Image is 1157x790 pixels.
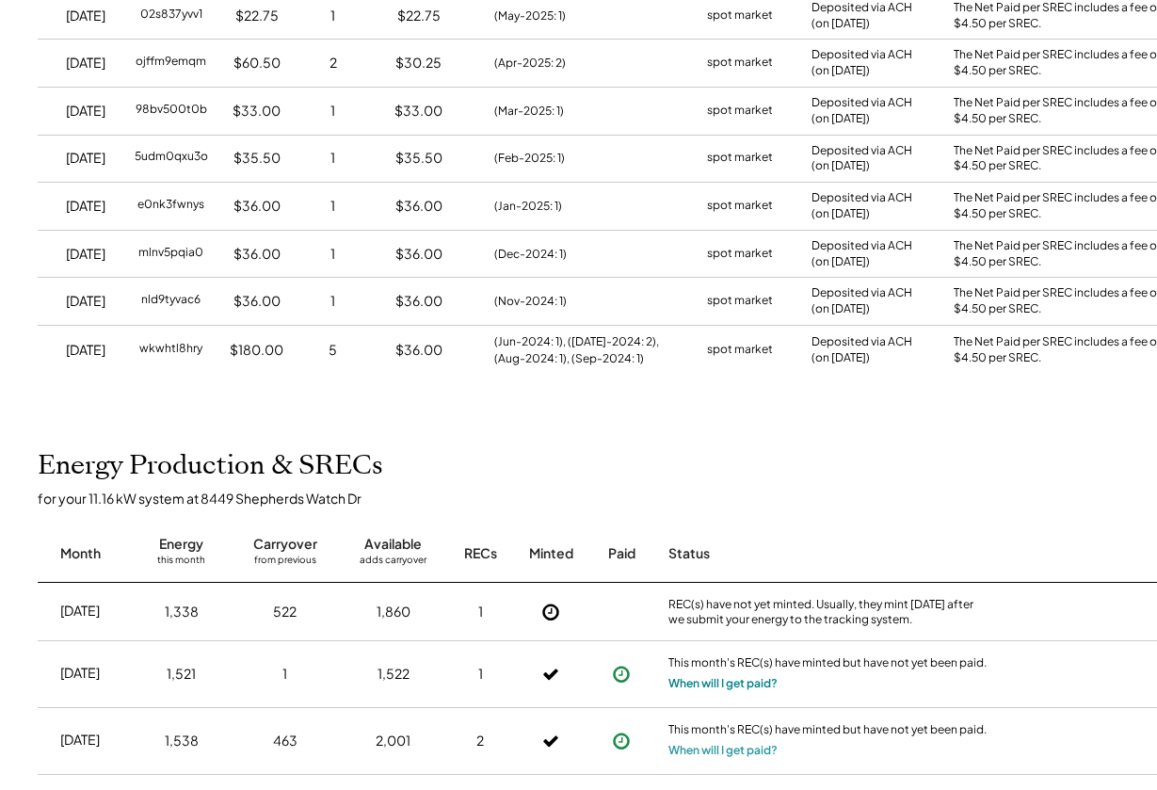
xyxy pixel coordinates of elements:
[394,102,442,121] div: $33.00
[395,292,442,311] div: $36.00
[707,102,773,121] div: spot market
[395,197,442,216] div: $36.00
[157,554,205,572] div: this month
[329,341,337,360] div: 5
[608,544,635,563] div: Paid
[138,245,203,264] div: mlnv5pqia0
[282,665,287,684] div: 1
[607,727,635,755] button: Payment approved, but not yet initiated.
[494,293,567,310] div: (Nov-2024: 1)
[137,197,204,216] div: e0nk3fwnys
[330,149,335,168] div: 1
[60,544,101,563] div: Month
[812,238,912,270] div: Deposited via ACH (on [DATE])
[360,554,426,572] div: adds carryover
[139,341,202,360] div: wkwhtl8hry
[233,54,281,73] div: $60.50
[707,197,773,216] div: spot market
[397,7,441,25] div: $22.75
[494,150,565,167] div: (Feb-2025: 1)
[66,292,105,311] div: [DATE]
[66,341,105,360] div: [DATE]
[668,544,988,563] div: Status
[235,7,279,25] div: $22.75
[607,660,635,688] button: Payment approved, but not yet initiated.
[668,674,778,693] button: When will I get paid?
[60,664,100,683] div: [DATE]
[66,102,105,121] div: [DATE]
[66,7,105,25] div: [DATE]
[254,554,316,572] div: from previous
[233,102,281,121] div: $33.00
[253,535,317,554] div: Carryover
[329,54,337,73] div: 2
[233,197,281,216] div: $36.00
[494,103,564,120] div: (Mar-2025: 1)
[136,54,206,73] div: ojffm9emqm
[494,8,566,24] div: (May-2025: 1)
[395,341,442,360] div: $36.00
[165,603,199,621] div: 1,338
[233,292,281,311] div: $36.00
[233,245,281,264] div: $36.00
[812,47,912,79] div: Deposited via ACH (on [DATE])
[494,55,566,72] div: (Apr-2025: 2)
[812,334,912,366] div: Deposited via ACH (on [DATE])
[812,95,912,127] div: Deposited via ACH (on [DATE])
[812,143,912,175] div: Deposited via ACH (on [DATE])
[476,732,484,750] div: 2
[395,54,442,73] div: $30.25
[707,149,773,168] div: spot market
[159,535,203,554] div: Energy
[537,598,565,626] button: Not Yet Minted
[38,450,383,482] h2: Energy Production & SRECs
[167,665,196,684] div: 1,521
[668,597,988,626] div: REC(s) have not yet minted. Usually, they mint [DATE] after we submit your energy to the tracking...
[377,603,410,621] div: 1,860
[60,731,100,750] div: [DATE]
[668,722,988,741] div: This month's REC(s) have minted but have not yet been paid.
[330,197,335,216] div: 1
[529,544,573,563] div: Minted
[66,245,105,264] div: [DATE]
[464,544,497,563] div: RECs
[330,102,335,121] div: 1
[66,149,105,168] div: [DATE]
[707,341,773,360] div: spot market
[812,190,912,222] div: Deposited via ACH (on [DATE])
[494,246,567,263] div: (Dec-2024: 1)
[140,7,202,25] div: 02s837yvv1
[135,149,208,168] div: 5udm0qxu3o
[66,197,105,216] div: [DATE]
[376,732,410,750] div: 2,001
[395,245,442,264] div: $36.00
[494,333,688,367] div: (Jun-2024: 1), ([DATE]-2024: 2), (Aug-2024: 1), (Sep-2024: 1)
[330,245,335,264] div: 1
[273,732,297,750] div: 463
[233,149,281,168] div: $35.50
[378,665,410,684] div: 1,522
[707,54,773,73] div: spot market
[478,603,483,621] div: 1
[668,741,778,760] button: When will I get paid?
[330,292,335,311] div: 1
[812,285,912,317] div: Deposited via ACH (on [DATE])
[165,732,199,750] div: 1,538
[273,603,297,621] div: 522
[60,602,100,621] div: [DATE]
[395,149,442,168] div: $35.50
[707,7,773,25] div: spot market
[478,665,483,684] div: 1
[707,292,773,311] div: spot market
[494,198,562,215] div: (Jan-2025: 1)
[141,292,201,311] div: nld9tyvac6
[136,102,207,121] div: 98bv500t0b
[66,54,105,73] div: [DATE]
[230,341,283,360] div: $180.00
[364,535,422,554] div: Available
[330,7,335,25] div: 1
[707,245,773,264] div: spot market
[668,655,988,674] div: This month's REC(s) have minted but have not yet been paid.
